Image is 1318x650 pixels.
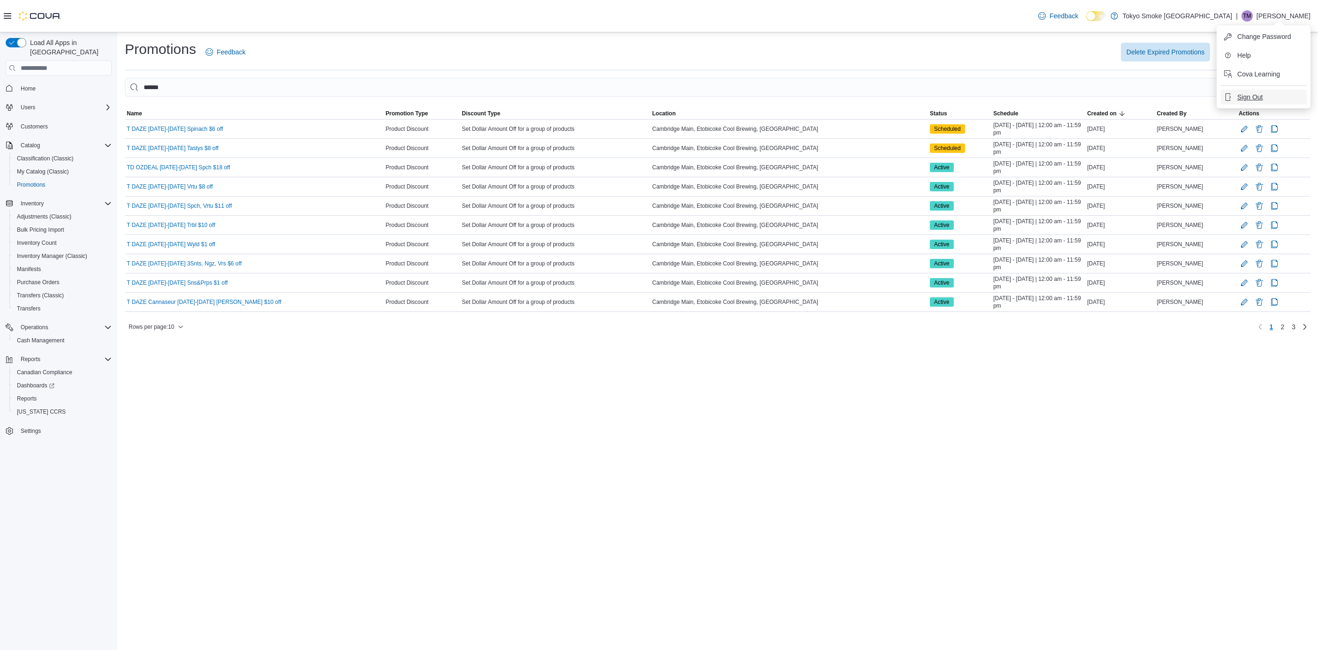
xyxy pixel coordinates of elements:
[1280,322,1284,332] span: 2
[9,223,115,236] button: Bulk Pricing Import
[1288,319,1299,334] a: Page 3 of 3
[934,144,961,152] span: Scheduled
[1299,321,1310,333] a: Next page
[13,179,49,190] a: Promotions
[2,101,115,114] button: Users
[386,260,429,267] span: Product Discount
[26,38,112,57] span: Load All Apps in [GEOGRAPHIC_DATA]
[1269,277,1280,288] button: Clone Promotion
[1254,143,1265,154] button: Delete Promotion
[1157,144,1203,152] span: [PERSON_NAME]
[127,183,213,190] a: T DAZE [DATE]-[DATE] Vrtu $8 off
[13,335,68,346] a: Cash Management
[13,179,112,190] span: Promotions
[460,123,650,135] div: Set Dollar Amount Off for a group of products
[1157,125,1203,133] span: [PERSON_NAME]
[125,78,1310,97] input: This is a search bar. As you type, the results lower in the page will automatically filter.
[1255,321,1266,333] button: Previous page
[1241,10,1253,22] div: Taylor Murphy
[386,144,429,152] span: Product Discount
[934,298,950,306] span: Active
[1085,296,1155,308] div: [DATE]
[13,211,75,222] a: Adjustments (Classic)
[386,241,429,248] span: Product Discount
[1239,219,1250,231] button: Edit Promotion
[993,295,1083,310] span: [DATE] - [DATE] | 12:00 am - 11:59 pm
[1239,277,1250,288] button: Edit Promotion
[127,221,215,229] a: T DAZE [DATE]-[DATE] Trbl $10 off
[2,81,115,95] button: Home
[13,237,61,249] a: Inventory Count
[129,323,174,331] span: Rows per page : 10
[2,424,115,438] button: Settings
[991,108,1085,119] button: Schedule
[1269,296,1280,308] button: Clone Promotion
[13,250,91,262] a: Inventory Manager (Classic)
[17,83,39,94] a: Home
[127,260,242,267] a: T DAZE [DATE]-[DATE] 3Snts, Ngz, Vrs $6 off
[1254,296,1265,308] button: Delete Promotion
[17,408,66,416] span: [US_STATE] CCRS
[13,406,69,417] a: [US_STATE] CCRS
[9,302,115,315] button: Transfers
[9,178,115,191] button: Promotions
[13,264,112,275] span: Manifests
[13,303,44,314] a: Transfers
[13,237,112,249] span: Inventory Count
[6,77,112,462] nav: Complex example
[127,241,215,248] a: T DAZE [DATE]-[DATE] Wyld $1 off
[127,125,223,133] a: T DAZE [DATE]-[DATE] Spinach $6 off
[1157,202,1203,210] span: [PERSON_NAME]
[202,43,249,61] a: Feedback
[652,298,818,306] span: Cambridge Main, Etobicoke Cool Brewing, [GEOGRAPHIC_DATA]
[1269,239,1280,250] button: Clone Promotion
[17,305,40,312] span: Transfers
[217,47,245,57] span: Feedback
[21,104,35,111] span: Users
[1034,7,1082,25] a: Feedback
[1254,181,1265,192] button: Delete Promotion
[17,213,71,220] span: Adjustments (Classic)
[460,162,650,173] div: Set Dollar Amount Off for a group of products
[1085,200,1155,212] div: [DATE]
[1269,181,1280,192] button: Clone Promotion
[1220,90,1307,105] button: Sign Out
[127,279,228,287] a: T DAZE [DATE]-[DATE] Sns&Prps $1 off
[2,353,115,366] button: Reports
[1085,162,1155,173] div: [DATE]
[1236,10,1238,22] p: |
[652,110,675,117] span: Location
[993,160,1083,175] span: [DATE] - [DATE] | 12:00 am - 11:59 pm
[13,166,112,177] span: My Catalog (Classic)
[934,240,950,249] span: Active
[1085,143,1155,154] div: [DATE]
[386,221,429,229] span: Product Discount
[1269,162,1280,173] button: Clone Promotion
[1239,296,1250,308] button: Edit Promotion
[460,296,650,308] div: Set Dollar Amount Off for a group of products
[13,367,76,378] a: Canadian Compliance
[1085,239,1155,250] div: [DATE]
[1085,219,1155,231] div: [DATE]
[1157,183,1203,190] span: [PERSON_NAME]
[930,182,954,191] span: Active
[386,279,429,287] span: Product Discount
[1269,123,1280,135] button: Clone Promotion
[384,108,460,119] button: Promotion Type
[17,121,52,132] a: Customers
[13,290,68,301] a: Transfers (Classic)
[17,265,41,273] span: Manifests
[1254,239,1265,250] button: Delete Promotion
[460,239,650,250] div: Set Dollar Amount Off for a group of products
[127,164,230,171] a: TD OZDEAL [DATE]-[DATE] Spch $18 off
[127,202,232,210] a: T DAZE [DATE]-[DATE] Spch, Vrtu $11 off
[386,110,428,117] span: Promotion Type
[930,163,954,172] span: Active
[9,152,115,165] button: Classification (Classic)
[13,380,112,391] span: Dashboards
[17,322,112,333] span: Operations
[13,224,112,235] span: Bulk Pricing Import
[13,166,73,177] a: My Catalog (Classic)
[1254,162,1265,173] button: Delete Promotion
[386,183,429,190] span: Product Discount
